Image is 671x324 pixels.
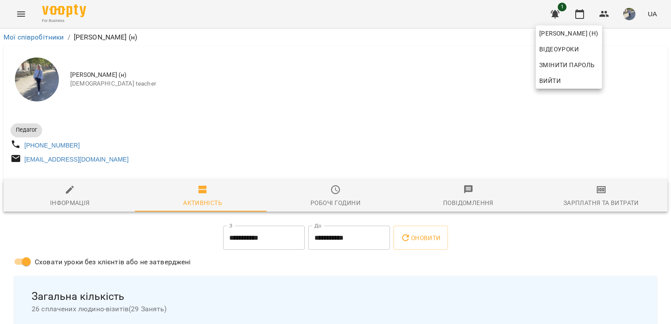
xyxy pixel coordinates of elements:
span: Змінити пароль [539,60,599,70]
span: Відеоуроки [539,44,579,54]
a: Відеоуроки [536,41,582,57]
span: Вийти [539,76,561,86]
a: [PERSON_NAME] (н) [536,25,602,41]
button: Вийти [536,73,602,89]
a: Змінити пароль [536,57,602,73]
span: [PERSON_NAME] (н) [539,28,599,39]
